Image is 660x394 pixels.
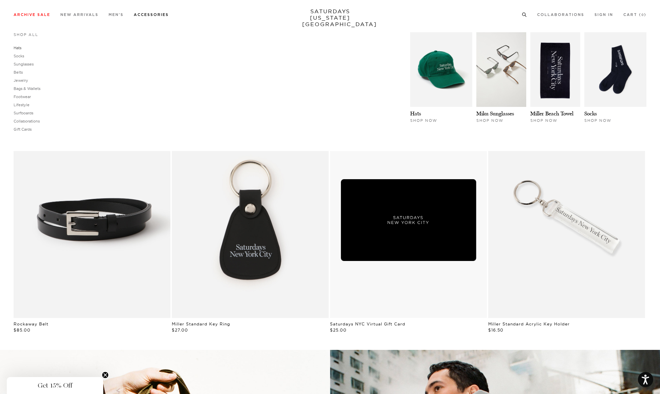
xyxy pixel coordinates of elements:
span: Get 15% Off [38,381,72,390]
a: Saturdays NYC Virtual Gift Card [330,321,405,326]
a: Miller Standard Key Ring [172,321,230,326]
button: Close teaser [102,372,109,378]
a: Lifestyle [14,102,30,107]
a: New Arrivals [60,13,98,17]
a: Socks [584,110,597,117]
span: Shop Now [584,118,611,123]
a: Miku Sunglasses [476,110,514,117]
a: Hats [14,45,21,50]
a: Miller Beach Towel [530,110,573,117]
a: Bags & Wallets [14,86,40,91]
a: Miller Standard Acrylic Key Holder [488,321,570,326]
span: $16.50 [488,327,503,333]
a: Surfboards [14,111,33,115]
a: Gift Cards [14,127,32,132]
span: $27.00 [172,327,188,333]
a: Sunglasses [14,62,34,67]
a: Shop All [14,32,38,37]
a: Collaborations [537,13,584,17]
a: Rockaway Belt [14,321,49,326]
a: SATURDAYS[US_STATE][GEOGRAPHIC_DATA] [302,8,358,27]
a: Archive Sale [14,13,50,17]
a: Belts [14,70,23,75]
a: Jewelry [14,78,28,83]
span: Shop Now [410,118,437,123]
a: Cart (0) [623,13,646,17]
a: Hats [410,110,421,117]
a: Collaborations [14,119,40,124]
span: $25.00 [330,327,347,333]
a: Accessories [134,13,169,17]
a: Socks [14,54,24,58]
small: 0 [641,14,644,17]
a: Men's [109,13,124,17]
div: Get 15% OffClose teaser [7,377,103,394]
span: $85.00 [14,327,31,333]
a: Footwear [14,94,31,99]
a: Sign In [594,13,613,17]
